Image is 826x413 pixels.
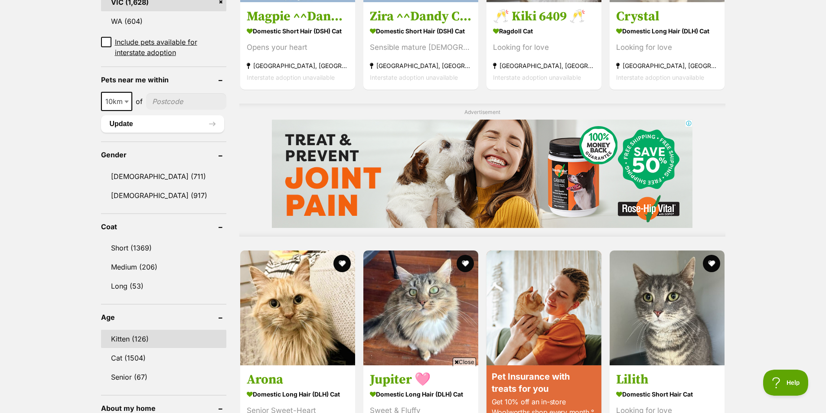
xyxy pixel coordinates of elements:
[240,250,355,365] img: Arona - Domestic Long Hair (DLH) Cat
[763,370,809,396] iframe: Help Scout Beacon - Open
[493,74,581,81] span: Interstate adoption unavailable
[493,42,595,53] div: Looking for love
[101,223,226,231] header: Coat
[616,60,718,72] strong: [GEOGRAPHIC_DATA], [GEOGRAPHIC_DATA]
[370,25,472,37] strong: Domestic Short Hair (DSH) Cat
[493,25,595,37] strong: Ragdoll Cat
[610,250,725,365] img: Lilith - Domestic Short Hair Cat
[703,255,720,272] button: favourite
[101,76,226,84] header: Pets near me within
[247,60,349,72] strong: [GEOGRAPHIC_DATA], [GEOGRAPHIC_DATA]
[101,167,226,185] a: [DEMOGRAPHIC_DATA] (711)
[616,388,718,400] strong: Domestic Short Hair Cat
[239,104,725,237] div: Advertisement
[486,2,601,90] a: 🥂 Kiki 6409 🥂 Ragdoll Cat Looking for love [GEOGRAPHIC_DATA], [GEOGRAPHIC_DATA] Interstate adopti...
[453,358,476,366] span: Close
[616,25,718,37] strong: Domestic Long Hair (DLH) Cat
[101,115,224,133] button: Update
[101,186,226,205] a: [DEMOGRAPHIC_DATA] (917)
[101,239,226,257] a: Short (1369)
[333,255,351,272] button: favourite
[370,74,458,81] span: Interstate adoption unavailable
[255,370,571,409] iframe: Advertisement
[101,330,226,348] a: Kitten (126)
[101,277,226,295] a: Long (53)
[247,42,349,53] div: Opens your heart
[146,93,226,110] input: postcode
[272,120,692,228] iframe: Advertisement
[493,60,595,72] strong: [GEOGRAPHIC_DATA], [GEOGRAPHIC_DATA]
[102,95,131,107] span: 10km
[616,8,718,25] h3: Crystal
[247,371,349,388] h3: Arona
[370,42,472,53] div: Sensible mature [DEMOGRAPHIC_DATA]
[610,2,725,90] a: Crystal Domestic Long Hair (DLH) Cat Looking for love [GEOGRAPHIC_DATA], [GEOGRAPHIC_DATA] Inters...
[101,37,226,58] a: Include pets available for interstate adoption
[363,250,478,365] img: Jupiter 🩷 - Domestic Long Hair (DLH) Cat
[247,25,349,37] strong: Domestic Short Hair (DSH) Cat
[240,2,355,90] a: Magpie ^^Dandy Cat Rescue^^ Domestic Short Hair (DSH) Cat Opens your heart [GEOGRAPHIC_DATA], [GE...
[616,371,718,388] h3: Lilith
[101,313,226,321] header: Age
[101,12,226,30] a: WA (604)
[247,388,349,400] strong: Domestic Long Hair (DLH) Cat
[247,74,335,81] span: Interstate adoption unavailable
[101,349,226,367] a: Cat (1504)
[457,255,474,272] button: favourite
[136,96,143,107] span: of
[101,92,132,111] span: 10km
[493,8,595,25] h3: 🥂 Kiki 6409 🥂
[370,8,472,25] h3: Zira ^^Dandy Cat Rescue^^
[247,8,349,25] h3: Magpie ^^Dandy Cat Rescue^^
[616,74,704,81] span: Interstate adoption unavailable
[101,258,226,276] a: Medium (206)
[115,37,226,58] span: Include pets available for interstate adoption
[101,368,226,386] a: Senior (67)
[616,42,718,53] div: Looking for love
[370,60,472,72] strong: [GEOGRAPHIC_DATA], [GEOGRAPHIC_DATA]
[101,151,226,159] header: Gender
[101,404,226,412] header: About my home
[363,2,478,90] a: Zira ^^Dandy Cat Rescue^^ Domestic Short Hair (DSH) Cat Sensible mature [DEMOGRAPHIC_DATA] [GEOGR...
